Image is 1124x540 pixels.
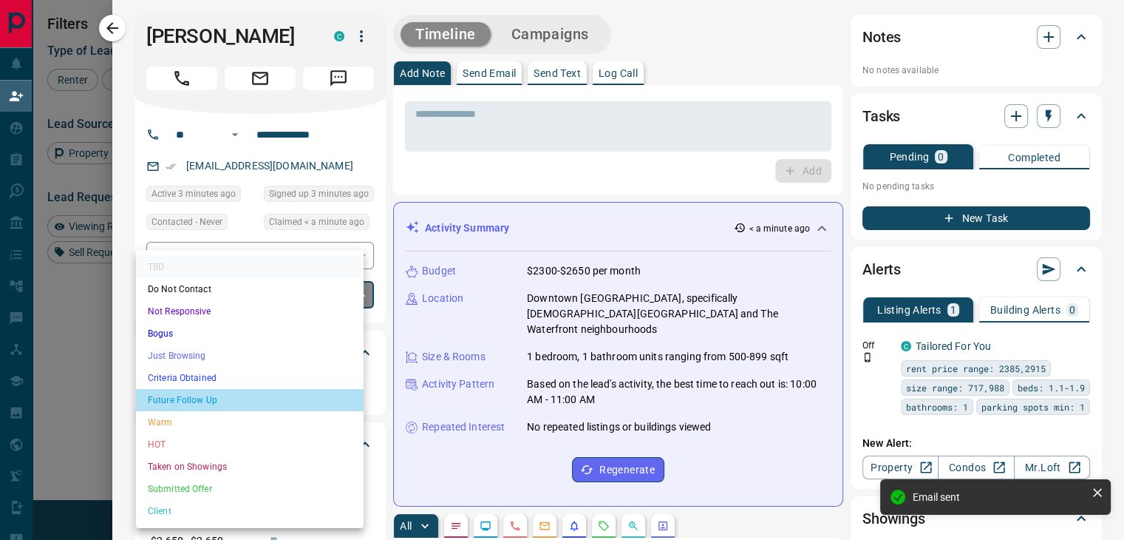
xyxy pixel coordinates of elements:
li: Do Not Contact [136,278,364,300]
li: Warm [136,411,364,433]
li: Criteria Obtained [136,367,364,389]
li: Bogus [136,323,364,345]
li: Submitted Offer [136,478,364,500]
li: Client [136,500,364,522]
li: HOT [136,433,364,456]
li: Future Follow Up [136,389,364,411]
li: Not Responsive [136,300,364,323]
div: Email sent [913,491,1086,503]
li: Taken on Showings [136,456,364,478]
li: Just Browsing [136,345,364,367]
